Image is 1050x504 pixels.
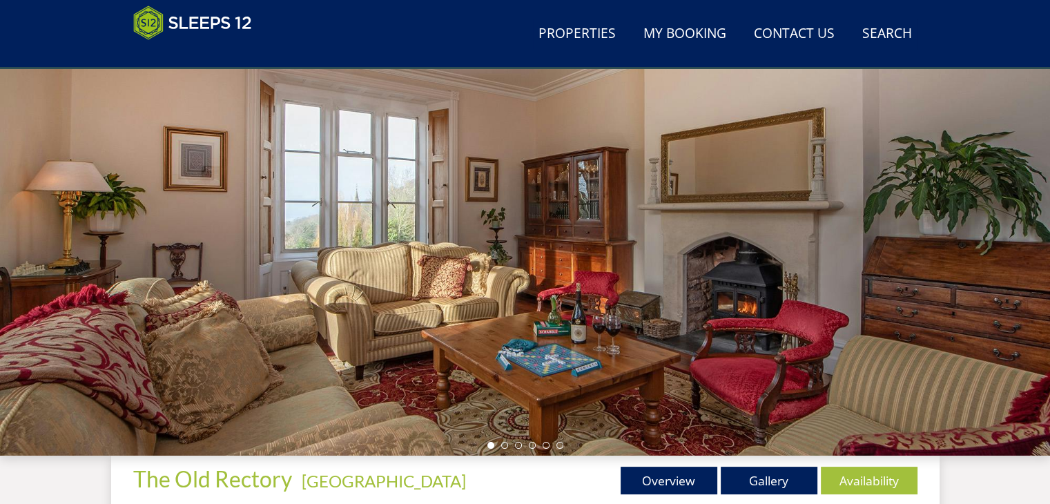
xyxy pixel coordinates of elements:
[533,19,621,50] a: Properties
[133,465,292,492] span: The Old Rectory
[133,465,296,492] a: The Old Rectory
[296,471,466,491] span: -
[857,19,917,50] a: Search
[126,48,271,60] iframe: Customer reviews powered by Trustpilot
[621,467,717,494] a: Overview
[133,6,252,40] img: Sleeps 12
[302,471,466,491] a: [GEOGRAPHIC_DATA]
[748,19,840,50] a: Contact Us
[638,19,732,50] a: My Booking
[821,467,917,494] a: Availability
[721,467,817,494] a: Gallery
